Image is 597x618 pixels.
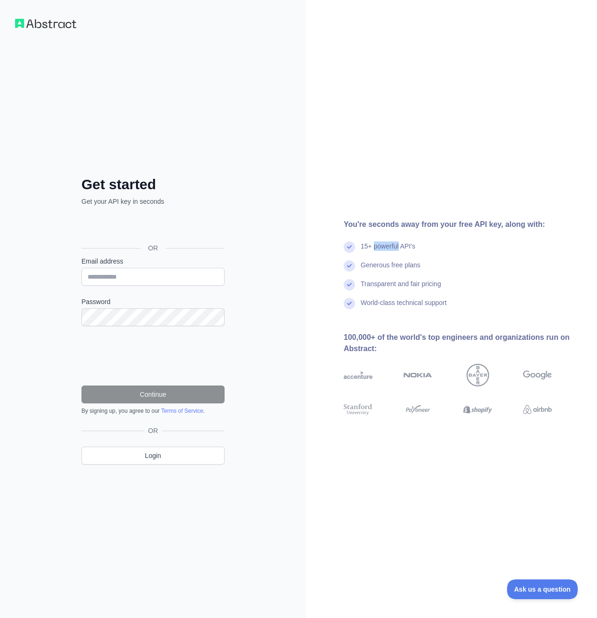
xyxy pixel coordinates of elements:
[523,402,552,417] img: airbnb
[141,243,166,253] span: OR
[361,279,441,298] div: Transparent and fair pricing
[77,217,227,237] iframe: Schaltfläche „Über Google anmelden“
[81,257,225,266] label: Email address
[81,197,225,206] p: Get your API key in seconds
[344,219,582,230] div: You're seconds away from your free API key, along with:
[344,279,355,290] img: check mark
[344,332,582,354] div: 100,000+ of the world's top engineers and organizations run on Abstract:
[361,298,447,317] div: World-class technical support
[344,298,355,309] img: check mark
[523,364,552,386] img: google
[81,297,225,306] label: Password
[403,364,432,386] img: nokia
[344,364,372,386] img: accenture
[81,447,225,465] a: Login
[81,337,225,374] iframe: reCAPTCHA
[361,260,420,279] div: Generous free plans
[81,176,225,193] h2: Get started
[507,579,578,599] iframe: Toggle Customer Support
[344,402,372,417] img: stanford university
[161,408,203,414] a: Terms of Service
[15,19,76,28] img: Workflow
[81,407,225,415] div: By signing up, you agree to our .
[344,260,355,272] img: check mark
[463,402,492,417] img: shopify
[467,364,489,386] img: bayer
[145,426,162,435] span: OR
[344,241,355,253] img: check mark
[403,402,432,417] img: payoneer
[81,385,225,403] button: Continue
[361,241,415,260] div: 15+ powerful API's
